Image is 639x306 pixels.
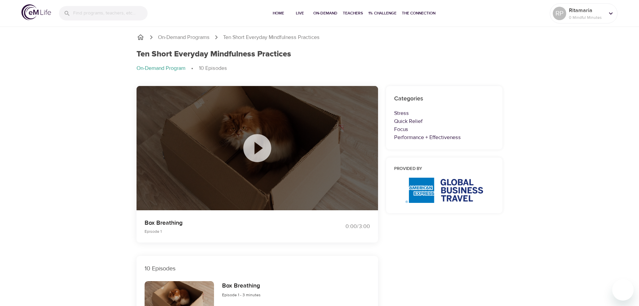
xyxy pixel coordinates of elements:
[368,10,396,17] span: 1% Challenge
[222,281,261,291] h6: Box Breathing
[137,64,503,73] nav: breadcrumb
[313,10,337,17] span: On-Demand
[569,6,604,14] p: Ritamaria
[402,10,435,17] span: The Connection
[145,218,312,227] p: Box Breathing
[21,4,51,20] img: logo
[145,228,312,234] p: Episode 1
[199,64,227,72] p: 10 Episodes
[137,49,291,59] h1: Ten Short Everyday Mindfulness Practices
[222,292,261,298] span: Episode 1 - 3 minutes
[292,10,308,17] span: Live
[320,223,370,230] div: 0:00 / 3:00
[270,10,286,17] span: Home
[612,279,634,301] iframe: Button to launch messaging window
[394,109,495,117] p: Stress
[406,178,483,203] img: AmEx%20GBT%20logo.png
[394,166,495,173] h6: Provided by
[553,7,566,20] div: RP
[394,117,495,125] p: Quick Relief
[394,94,495,104] h6: Categories
[73,6,148,20] input: Find programs, teachers, etc...
[137,64,185,72] p: On-Demand Program
[343,10,363,17] span: Teachers
[137,33,503,41] nav: breadcrumb
[569,14,604,20] p: 0 Mindful Minutes
[394,125,495,133] p: Focus
[394,133,495,141] p: Performance + Effectiveness
[145,264,370,273] p: 10 Episodes
[158,34,210,41] a: On-Demand Programs
[223,34,320,41] p: Ten Short Everyday Mindfulness Practices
